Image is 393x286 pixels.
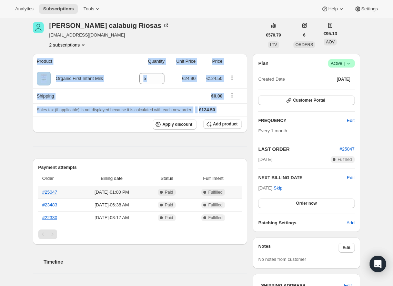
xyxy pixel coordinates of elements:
[149,175,185,182] span: Status
[262,30,285,40] button: €570.79
[293,98,325,103] span: Customer Portal
[44,258,248,265] h2: Timeline
[38,171,77,186] th: Order
[162,122,192,127] span: Apply discount
[79,189,145,196] span: [DATE] · 01:00 PM
[266,32,281,38] span: €570.79
[182,76,196,81] span: €24.90
[258,185,282,191] span: [DATE] ·
[346,219,354,226] span: Add
[326,40,334,44] span: AOV
[258,156,272,163] span: [DATE]
[165,202,173,208] span: Paid
[370,256,386,272] div: Open Intercom Messenger
[328,6,337,12] span: Help
[270,42,277,47] span: LTV
[208,202,222,208] span: Fulfilled
[49,32,170,39] span: [EMAIL_ADDRESS][DOMAIN_NAME]
[343,115,359,126] button: Edit
[211,93,223,99] span: €0.00
[33,54,128,69] th: Product
[203,119,242,129] button: Add product
[258,117,347,124] h2: FREQUENCY
[258,174,347,181] h2: NEXT BILLING DATE
[296,201,317,206] span: Order now
[337,76,351,82] span: [DATE]
[43,6,74,12] span: Subscriptions
[226,91,238,99] button: Shipping actions
[258,198,354,208] button: Order now
[79,214,145,221] span: [DATE] · 03:17 AM
[299,30,310,40] button: 6
[128,54,167,69] th: Quantity
[206,76,222,81] span: €124.50
[270,183,286,194] button: Skip
[343,245,351,251] span: Edit
[15,6,33,12] span: Analytics
[199,107,215,112] span: €124.50
[347,174,354,181] button: Edit
[258,243,339,253] h3: Notes
[33,88,128,103] th: Shipping
[38,229,242,239] nav: Pagination
[258,257,306,262] span: No notes from customer
[208,215,222,221] span: Fulfilled
[337,157,352,162] span: Fulfilled
[37,72,51,85] img: product img
[226,74,238,82] button: Product actions
[350,4,382,14] button: Settings
[303,32,305,38] span: 6
[79,175,145,182] span: Billing date
[38,164,242,171] h2: Payment attempts
[33,22,44,33] span: Helena calabuig Riosas
[42,215,57,220] a: #22330
[258,60,269,67] h2: Plan
[49,41,87,48] button: Product actions
[317,4,349,14] button: Help
[167,54,198,69] th: Unit Price
[189,175,238,182] span: Fulfillment
[347,117,354,124] span: Edit
[340,146,354,153] button: #25047
[79,4,105,14] button: Tools
[344,61,345,66] span: |
[51,75,103,82] div: Organic First Infant Milk
[258,128,287,133] span: Every 1 month
[83,6,94,12] span: Tools
[339,243,355,253] button: Edit
[42,190,57,195] a: #25047
[295,42,313,47] span: ORDERS
[258,219,346,226] h6: Batching Settings
[79,202,145,208] span: [DATE] · 06:38 AM
[258,146,340,153] h2: LAST ORDER
[39,4,78,14] button: Subscriptions
[11,4,38,14] button: Analytics
[213,121,238,127] span: Add product
[37,108,192,112] span: Sales tax (if applicable) is not displayed because it is calculated with each new order.
[258,76,285,83] span: Created Date
[49,22,170,29] div: [PERSON_NAME] calabuig Riosas
[208,190,222,195] span: Fulfilled
[274,185,282,192] span: Skip
[198,54,225,69] th: Price
[340,146,354,152] a: #25047
[333,74,355,84] button: [DATE]
[258,95,354,105] button: Customer Portal
[331,60,352,67] span: Active
[165,215,173,221] span: Paid
[323,30,337,37] span: €95.13
[361,6,378,12] span: Settings
[153,119,196,130] button: Apply discount
[42,202,57,207] a: #23483
[342,217,359,228] button: Add
[165,190,173,195] span: Paid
